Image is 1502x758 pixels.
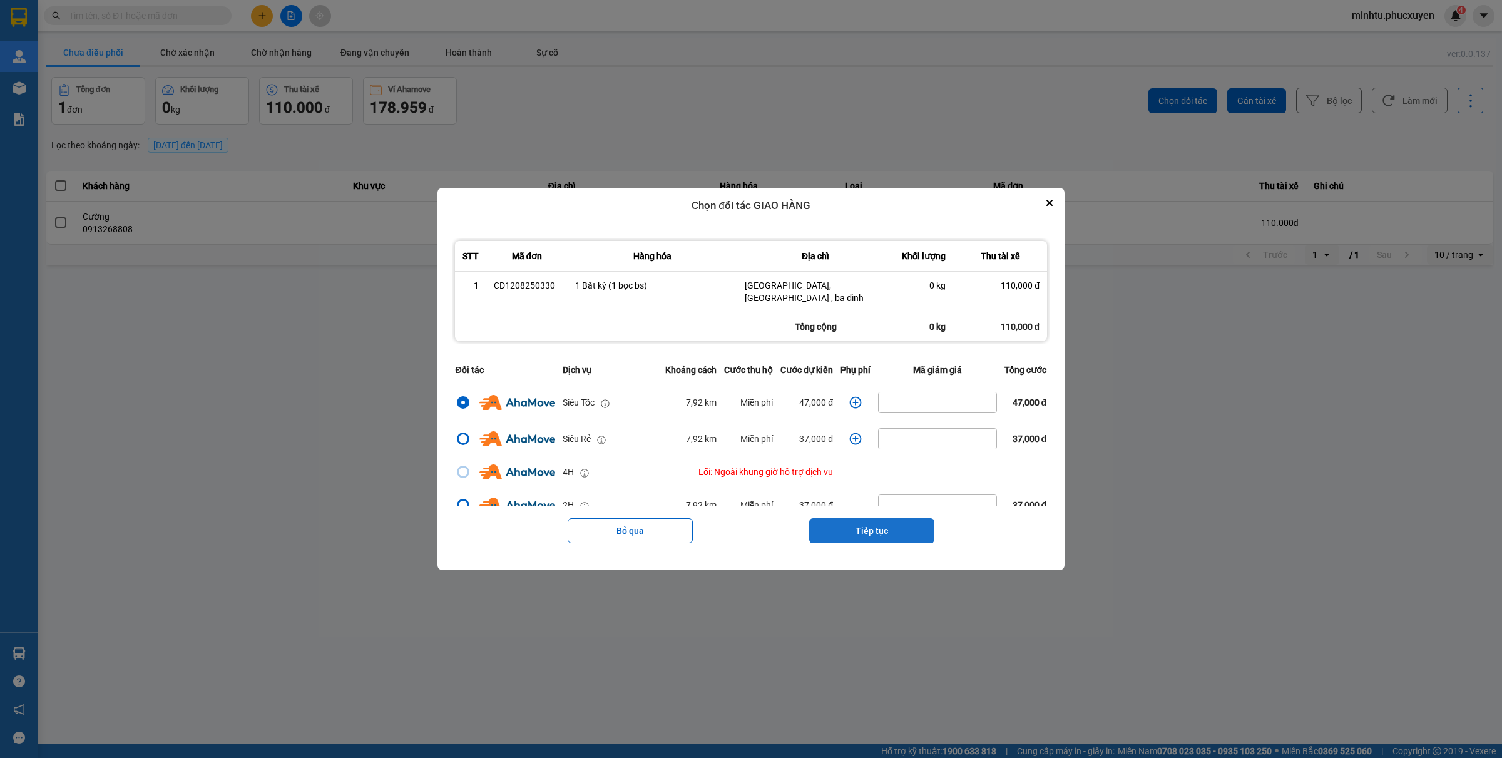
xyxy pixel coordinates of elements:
[777,384,837,421] td: 47,000 đ
[901,279,946,292] div: 0 kg
[575,279,730,292] div: 1 Bất kỳ (1 bọc bs)
[74,6,179,33] strong: Công ty TNHH Phúc Xuyên
[809,518,934,543] button: Tiếp tục
[68,48,187,69] strong: 024 3236 3236 -
[494,248,560,264] div: Mã đơn
[662,421,720,457] td: 7,92 km
[462,279,479,292] div: 1
[568,518,693,543] button: Bỏ qua
[559,356,662,384] th: Dịch vụ
[563,498,574,512] div: 2H
[961,248,1040,264] div: Thu tài xế
[777,356,837,384] th: Cước dự kiến
[88,59,186,81] strong: 0888 827 827 - 0848 827 827
[720,356,777,384] th: Cước thu hộ
[479,498,555,513] img: Ahamove
[1001,356,1050,384] th: Tổng cước
[437,188,1065,224] div: Chọn đối tác GIAO HÀNG
[73,84,181,117] span: Gửi hàng Hạ Long: Hotline:
[745,279,886,304] div: [GEOGRAPHIC_DATA], [GEOGRAPHIC_DATA] , ba đình
[874,356,1001,384] th: Mã giảm giá
[479,395,555,410] img: Ahamove
[563,465,574,479] div: 4H
[777,421,837,457] td: 37,000 đ
[575,248,730,264] div: Hàng hóa
[901,248,946,264] div: Khối lượng
[563,432,591,446] div: Siêu Rẻ
[1013,434,1047,444] span: 37,000 đ
[745,248,886,264] div: Địa chỉ
[720,487,777,523] td: Miễn phí
[479,431,555,446] img: Ahamove
[953,312,1047,341] div: 110,000 đ
[662,384,720,421] td: 7,92 km
[894,312,953,341] div: 0 kg
[837,356,874,384] th: Phụ phí
[452,356,559,384] th: Đối tác
[1042,195,1057,210] button: Close
[720,421,777,457] td: Miễn phí
[662,487,720,523] td: 7,92 km
[961,279,1040,292] div: 110,000 đ
[462,248,479,264] div: STT
[437,188,1065,571] div: dialog
[479,464,555,479] img: Ahamove
[737,312,894,341] div: Tổng cộng
[777,487,837,523] td: 37,000 đ
[67,36,187,81] span: Gửi hàng [GEOGRAPHIC_DATA]: Hotline:
[1013,500,1047,510] span: 37,000 đ
[563,396,595,409] div: Siêu Tốc
[494,279,560,292] div: CD1208250330
[662,356,720,384] th: Khoảng cách
[1013,397,1047,407] span: 47,000 đ
[720,384,777,421] td: Miễn phí
[665,465,833,479] div: Lỗi: Ngoài khung giờ hỗ trợ dịch vụ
